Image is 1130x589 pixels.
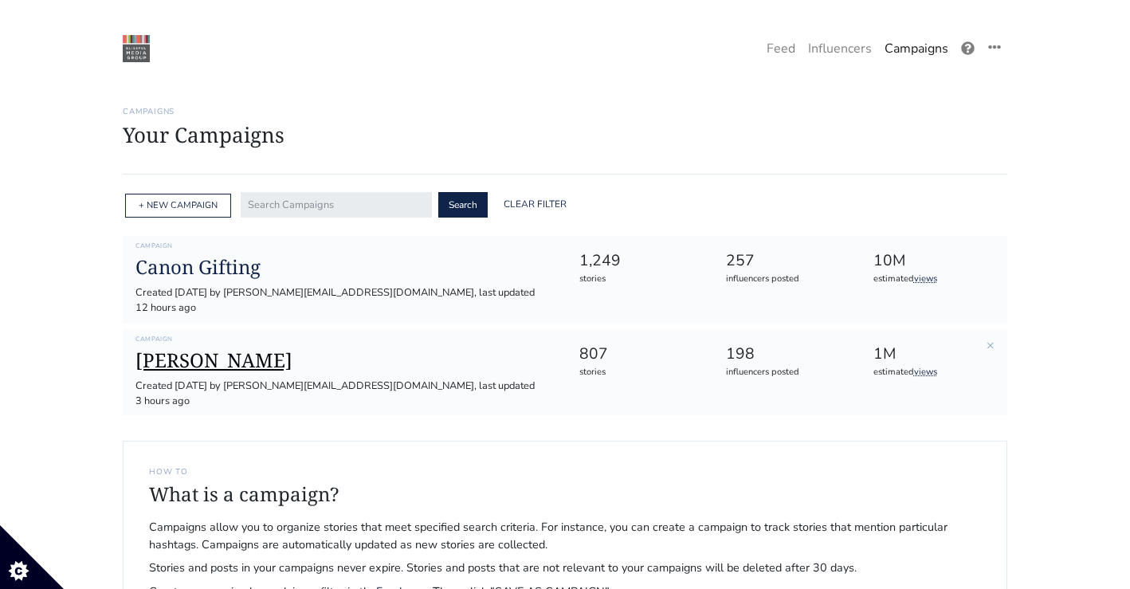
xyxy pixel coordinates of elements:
[149,560,981,577] span: Stories and posts in your campaigns never expire. Stories and posts that are not relevant to your...
[579,366,698,379] div: stories
[579,343,698,366] div: 807
[878,33,955,65] a: Campaigns
[135,379,553,409] div: Created [DATE] by [PERSON_NAME][EMAIL_ADDRESS][DOMAIN_NAME], last updated 3 hours ago
[726,343,845,366] div: 198
[135,256,553,279] a: Canon Gifting
[149,467,981,477] h6: How to
[726,366,845,379] div: influencers posted
[873,249,992,273] div: 10M
[135,285,553,316] div: Created [DATE] by [PERSON_NAME][EMAIL_ADDRESS][DOMAIN_NAME], last updated 12 hours ago
[802,33,878,65] a: Influencers
[139,199,218,211] a: + NEW CAMPAIGN
[914,273,937,285] a: views
[760,33,802,65] a: Feed
[726,249,845,273] div: 257
[149,483,981,506] h4: What is a campaign?
[914,366,937,378] a: views
[135,349,553,372] a: [PERSON_NAME]
[123,107,1007,116] h6: Campaigns
[135,242,553,250] h6: Campaign
[579,273,698,286] div: stories
[873,343,992,366] div: 1M
[135,336,553,344] h6: Campaign
[494,192,576,218] a: Clear Filter
[873,273,992,286] div: estimated
[123,123,1007,147] h1: Your Campaigns
[873,366,992,379] div: estimated
[123,35,150,62] img: 22:22:48_1550874168
[579,249,698,273] div: 1,249
[726,273,845,286] div: influencers posted
[241,192,432,218] input: Search Campaigns
[438,192,488,218] button: Search
[149,519,981,553] span: Campaigns allow you to organize stories that meet specified search criteria. For instance, you ca...
[987,336,995,354] a: ×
